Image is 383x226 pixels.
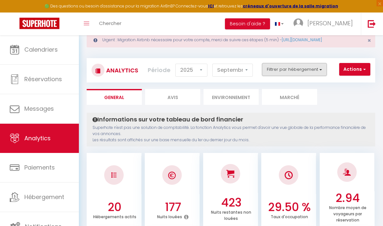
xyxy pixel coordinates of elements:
span: Analytics [24,134,51,142]
li: Environnement [204,89,259,105]
button: Close [367,38,371,44]
span: Chercher [99,20,121,27]
li: General [87,89,142,105]
span: Paiements [24,163,55,171]
span: Hébergement [24,193,64,201]
label: Période [148,63,170,78]
h3: 2.94 [322,192,373,205]
button: Actions [339,63,370,76]
span: Messages [24,105,54,113]
span: [PERSON_NAME] [307,19,353,27]
span: Calendriers [24,45,58,54]
p: Nuits restantes non louées [211,208,251,221]
button: Filtrer par hébergement [262,63,327,76]
div: Urgent : Migration Airbnb nécessaire pour votre compte, merci de suivre ces étapes (5 min) - [87,33,375,48]
p: Taux d'occupation [271,213,308,220]
a: [URL][DOMAIN_NAME] [282,37,322,43]
h4: Informations sur votre tableau de bord financier [93,116,369,123]
li: Avis [145,89,200,105]
button: Ouvrir le widget de chat LiveChat [5,3,25,22]
h3: 29.50 % [264,201,315,214]
li: Marché [262,89,317,105]
button: Besoin d'aide ? [225,19,270,30]
p: Superhote n'est pas une solution de comptabilité. La fonction Analytics vous permet d'avoir une v... [93,125,369,144]
p: Nombre moyen de voyageurs par réservation [329,204,366,223]
p: Hébergements actifs [93,213,136,220]
a: créneaux d'ouverture de la salle migration [243,3,338,9]
img: Super Booking [19,18,59,29]
h3: 423 [206,196,256,210]
span: × [367,37,371,45]
h3: 20 [89,201,140,214]
a: ... [PERSON_NAME] [289,13,361,35]
a: ICI [208,3,214,9]
h3: Analytics [105,63,138,78]
span: Réservations [24,75,62,83]
a: Chercher [94,13,126,35]
img: logout [368,20,376,28]
p: Nuits louées [157,213,182,220]
img: ... [293,19,303,28]
h3: 177 [148,201,198,214]
img: NO IMAGE [111,173,117,178]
